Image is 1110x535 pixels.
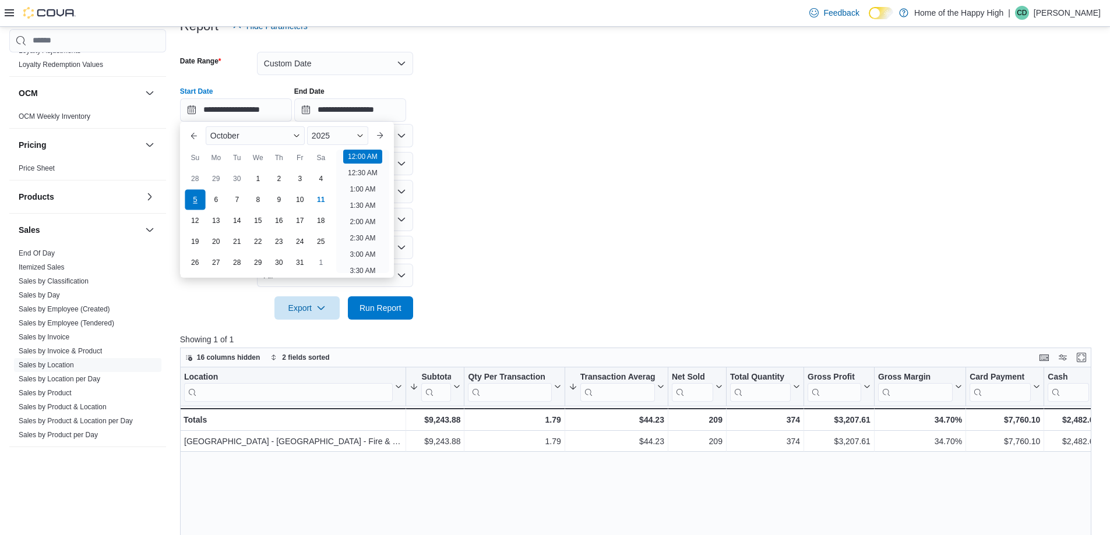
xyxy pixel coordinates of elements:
[228,169,246,188] div: day-30
[197,353,260,362] span: 16 columns hidden
[345,215,380,229] li: 2:00 AM
[19,249,55,257] a: End Of Day
[19,375,100,383] a: Sales by Location per Day
[410,372,460,402] button: Subtotal
[914,6,1003,20] p: Home of the Happy High
[1048,413,1098,427] div: $2,482.61
[823,7,859,19] span: Feedback
[249,253,267,272] div: day-29
[266,350,334,364] button: 2 fields sorted
[206,126,305,145] div: Button. Open the month selector. October is currently selected.
[348,296,413,320] button: Run Report
[1048,372,1089,383] div: Cash
[228,148,246,167] div: Tu
[345,247,380,261] li: 3:00 AM
[19,333,69,341] a: Sales by Invoice
[312,148,330,167] div: Sa
[19,291,60,299] a: Sales by Day
[468,372,561,402] button: Qty Per Transaction
[19,61,103,69] a: Loyalty Redemption Values
[9,109,166,128] div: OCM
[19,374,100,384] span: Sales by Location per Day
[270,232,288,251] div: day-23
[397,159,406,168] button: Open list of options
[569,434,664,448] div: $44.23
[19,224,140,236] button: Sales
[672,434,723,448] div: 209
[19,290,60,300] span: Sales by Day
[291,232,309,251] div: day-24
[181,350,265,364] button: 16 columns hidden
[808,372,861,402] div: Gross Profit
[468,372,551,402] div: Qty Per Transaction
[9,246,166,447] div: Sales
[878,372,953,383] div: Gross Margin
[1008,6,1010,20] p: |
[878,372,953,402] div: Gross Margin
[878,413,962,427] div: 34.70%
[210,131,239,140] span: October
[1015,6,1029,20] div: Cyndi Dyck
[180,334,1101,345] p: Showing 1 of 1
[19,402,107,412] span: Sales by Product & Location
[184,413,402,427] div: Totals
[808,372,861,383] div: Gross Profit
[19,416,133,426] span: Sales by Product & Location per Day
[281,296,333,320] span: Export
[180,87,213,96] label: Start Date
[19,346,102,356] span: Sales by Invoice & Product
[343,150,382,164] li: 12:00 AM
[207,253,225,272] div: day-27
[143,223,157,237] button: Sales
[19,417,133,425] a: Sales by Product & Location per Day
[294,98,406,122] input: Press the down key to open a popover containing a calendar.
[312,211,330,230] div: day-18
[249,211,267,230] div: day-15
[19,139,46,151] h3: Pricing
[1048,372,1098,402] button: Cash
[185,126,203,145] button: Previous Month
[421,372,451,383] div: Subtotal
[19,112,90,121] span: OCM Weekly Inventory
[249,148,267,167] div: We
[869,7,893,19] input: Dark Mode
[1048,434,1098,448] div: $2,482.61
[207,169,225,188] div: day-29
[1048,372,1089,402] div: Cash
[207,211,225,230] div: day-13
[1037,350,1051,364] button: Keyboard shortcuts
[19,224,40,236] h3: Sales
[410,434,460,448] div: $9,243.88
[468,413,561,427] div: 1.79
[180,56,221,66] label: Date Range
[282,353,329,362] span: 2 fields sorted
[228,253,246,272] div: day-28
[185,189,205,210] div: day-5
[9,161,166,180] div: Pricing
[878,372,962,402] button: Gross Margin
[19,304,110,314] span: Sales by Employee (Created)
[228,232,246,251] div: day-21
[19,277,89,286] span: Sales by Classification
[345,231,380,245] li: 2:30 AM
[184,434,402,448] div: [GEOGRAPHIC_DATA] - [GEOGRAPHIC_DATA] - Fire & Flower
[808,372,871,402] button: Gross Profit
[19,191,140,203] button: Products
[569,372,664,402] button: Transaction Average
[371,126,389,145] button: Next month
[970,372,1031,383] div: Card Payment
[970,372,1040,402] button: Card Payment
[343,166,382,180] li: 12:30 AM
[312,232,330,251] div: day-25
[421,372,451,402] div: Subtotal
[19,249,55,258] span: End Of Day
[19,87,38,99] h3: OCM
[270,211,288,230] div: day-16
[186,148,205,167] div: Su
[143,86,157,100] button: OCM
[672,372,713,383] div: Net Sold
[345,264,380,278] li: 3:30 AM
[19,361,74,369] a: Sales by Location
[19,332,69,342] span: Sales by Invoice
[270,148,288,167] div: Th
